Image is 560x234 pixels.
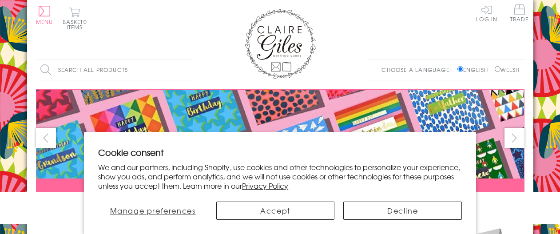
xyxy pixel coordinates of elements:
button: prev [36,128,56,148]
button: Basket0 items [63,7,87,30]
p: Choose a language: [381,66,456,74]
input: Search [183,60,191,80]
span: 0 items [67,18,87,31]
input: Welsh [495,66,500,72]
button: Menu [36,6,53,24]
h2: Cookie consent [98,146,462,159]
label: English [457,66,492,74]
span: Manage preferences [110,205,196,216]
button: Decline [343,202,461,220]
p: We and our partners, including Shopify, use cookies and other technologies to personalize your ex... [98,163,462,190]
img: Claire Giles Greetings Cards [245,9,316,79]
label: Welsh [495,66,520,74]
input: Search all products [36,60,191,80]
button: Manage preferences [98,202,207,220]
a: Log In [476,4,497,22]
a: Trade [510,4,529,24]
input: English [457,66,463,72]
button: Accept [216,202,334,220]
span: Trade [510,4,529,22]
span: Menu [36,18,53,26]
button: next [504,128,524,148]
a: Privacy Policy [242,180,288,191]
